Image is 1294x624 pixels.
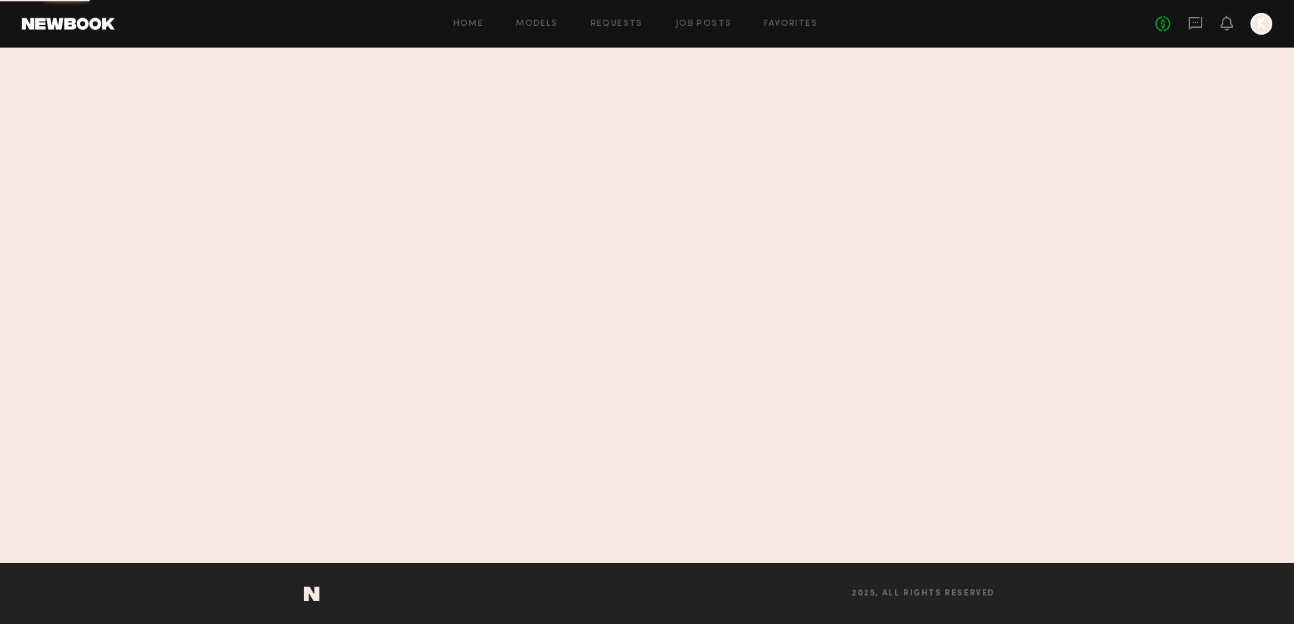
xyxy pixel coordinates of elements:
[516,20,557,29] a: Models
[453,20,484,29] a: Home
[764,20,818,29] a: Favorites
[591,20,643,29] a: Requests
[852,589,995,598] span: 2025, all rights reserved
[1251,13,1272,35] a: K
[676,20,732,29] a: Job Posts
